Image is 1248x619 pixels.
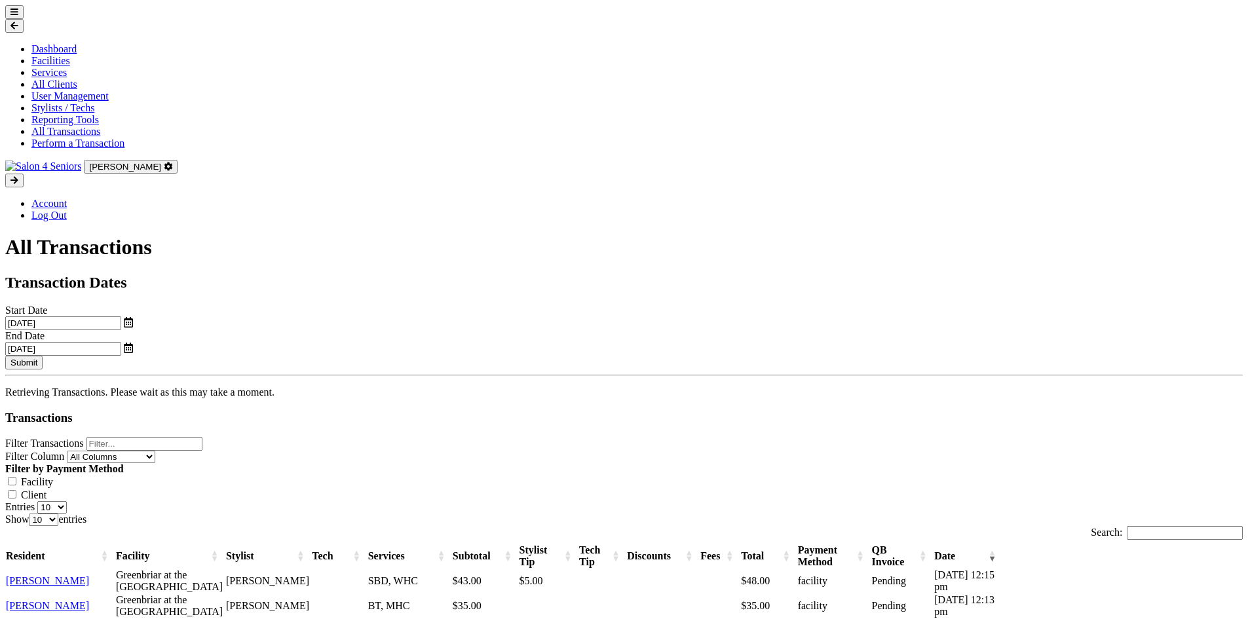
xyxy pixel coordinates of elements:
input: Filter... [86,437,202,451]
th: Subtotal: activate to sort column ascending [452,544,519,569]
input: Search: [1127,526,1243,540]
td: $5.00 [519,569,579,593]
span: Pending [872,575,906,586]
a: Facilities [31,55,70,66]
th: Payment Method: activate to sort column ascending [797,544,871,569]
a: [PERSON_NAME] [6,600,89,611]
span: Pending [872,600,906,611]
button: [PERSON_NAME] [84,160,177,174]
label: Entries [5,501,35,512]
label: Show entries [5,514,86,525]
td: $43.00 [452,569,519,593]
a: Perform a Transaction [31,138,124,149]
th: Tech Tip: activate to sort column ascending [578,544,626,569]
th: Stylist Tip: activate to sort column ascending [519,544,579,569]
td: $48.00 [740,569,797,593]
th: Stylist: activate to sort column ascending [225,544,311,569]
td: [PERSON_NAME] [225,593,311,618]
th: Date: activate to sort column ascending [934,544,1003,569]
td: BT, MHC [368,593,452,618]
td: facility [797,593,871,618]
th: Fees: activate to sort column ascending [700,544,740,569]
a: [PERSON_NAME] [6,575,89,586]
th: Discounts: activate to sort column ascending [626,544,700,569]
label: Facility [21,476,53,487]
a: Stylists / Techs [31,102,94,113]
a: Dashboard [31,43,77,54]
th: Facility: activate to sort column ascending [115,544,225,569]
label: Filter Transactions [5,438,84,449]
p: Retrieving Transactions. Please wait as this may take a moment. [5,386,1243,398]
td: Greenbriar at the [GEOGRAPHIC_DATA] [115,593,225,618]
button: Submit [5,356,43,369]
a: toggle [124,343,133,354]
a: User Management [31,90,109,102]
th: Total: activate to sort column ascending [740,544,797,569]
h3: Transactions [5,411,1243,425]
strong: Filter by Payment Method [5,463,124,474]
input: Select Date [5,342,121,356]
th: QB Invoice: activate to sort column ascending [871,544,934,569]
td: $35.00 [740,593,797,618]
td: [PERSON_NAME] [225,569,311,593]
label: Start Date [5,305,47,316]
select: Showentries [29,514,58,526]
th: Resident: activate to sort column ascending [5,544,115,569]
img: Salon 4 Seniors [5,160,81,172]
h2: Transaction Dates [5,274,1243,291]
label: End Date [5,330,45,341]
a: Reporting Tools [31,114,99,125]
td: [DATE] 12:15 pm [934,569,1003,593]
a: All Transactions [31,126,100,137]
a: Log Out [31,210,67,221]
td: facility [797,569,871,593]
label: Filter Column [5,451,64,462]
td: $35.00 [452,593,519,618]
a: Account [31,198,67,209]
td: [DATE] 12:13 pm [934,593,1003,618]
th: Services: activate to sort column ascending [368,544,452,569]
h1: All Transactions [5,235,1243,259]
td: SBD, WHC [368,569,452,593]
th: Tech: activate to sort column ascending [311,544,367,569]
label: Client [21,489,47,500]
label: Search: [1091,527,1243,538]
a: Services [31,67,67,78]
a: All Clients [31,79,77,90]
span: [PERSON_NAME] [89,162,161,172]
input: Select Date [5,316,121,330]
a: toggle [124,317,133,328]
td: Greenbriar at the [GEOGRAPHIC_DATA] [115,569,225,593]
